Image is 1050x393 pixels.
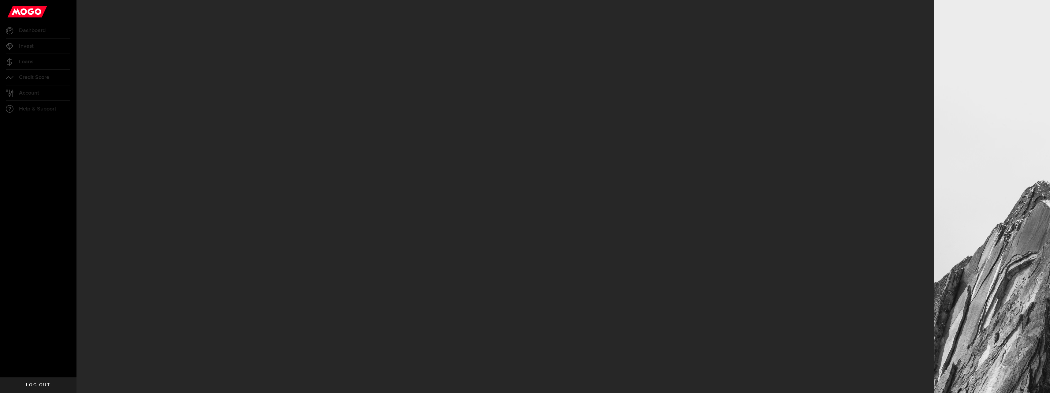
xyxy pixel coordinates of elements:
[19,106,56,112] span: Help & Support
[19,90,39,96] span: Account
[19,28,46,33] span: Dashboard
[26,383,50,387] span: Log out
[19,59,33,65] span: Loans
[19,75,49,80] span: Credit Score
[19,43,34,49] span: Invest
